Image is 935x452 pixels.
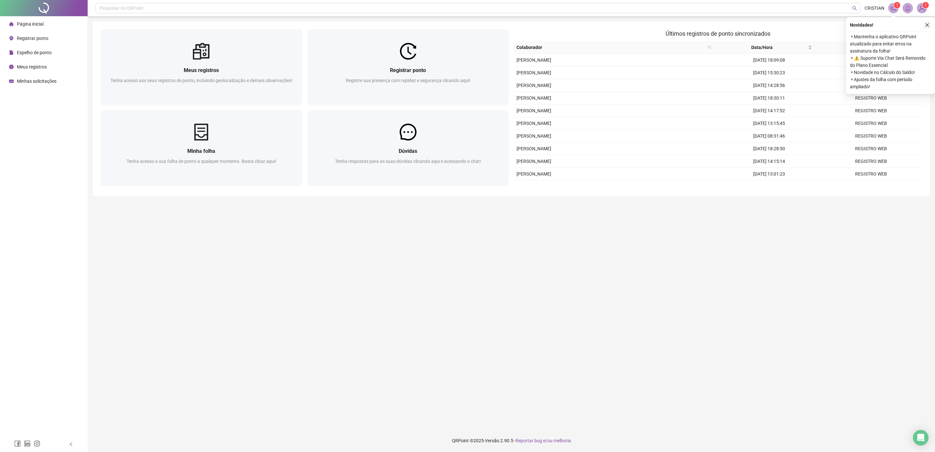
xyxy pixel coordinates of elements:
span: Últimos registros de ponto sincronizados [666,30,770,37]
td: [DATE] 13:01:23 [718,168,820,180]
span: Meus registros [17,64,47,69]
td: [DATE] 08:25:57 [718,180,820,193]
span: Dúvidas [399,148,417,154]
span: [PERSON_NAME] [517,121,551,126]
div: Open Intercom Messenger [913,430,929,446]
span: Tenha acesso aos seus registros de ponto, incluindo geolocalização e demais observações! [110,78,293,83]
span: [PERSON_NAME] [517,171,551,177]
span: Registre sua presença com rapidez e segurança clicando aqui! [346,78,470,83]
span: [PERSON_NAME] [517,159,551,164]
span: Registrar ponto [390,67,426,73]
td: [DATE] 14:15:14 [718,155,820,168]
td: REGISTRO WEB [820,180,922,193]
span: Colaborador [517,44,705,51]
span: 1 [925,3,927,7]
span: ⚬ Mantenha o aplicativo QRPoint atualizado para evitar erros na assinatura da folha! [850,33,931,55]
a: Minha folhaTenha acesso a sua folha de ponto a qualquer momento. Basta clicar aqui! [101,110,302,186]
td: [DATE] 18:30:11 [718,92,820,104]
span: [PERSON_NAME] [517,133,551,139]
span: ⚬ Ajustes da folha com período ampliado! [850,76,931,90]
span: Meus registros [184,67,219,73]
td: REGISTRO WEB [820,104,922,117]
span: Espelho de ponto [17,50,52,55]
span: [PERSON_NAME] [517,108,551,113]
span: facebook [14,440,21,447]
a: Meus registrosTenha acesso aos seus registros de ponto, incluindo geolocalização e demais observa... [101,29,302,105]
img: 84007 [917,3,927,13]
span: close [925,23,929,27]
span: [PERSON_NAME] [517,57,551,63]
span: search [708,45,712,49]
td: REGISTRO WEB [820,117,922,130]
span: [PERSON_NAME] [517,95,551,101]
td: REGISTRO WEB [820,67,922,79]
span: [PERSON_NAME] [517,70,551,75]
span: [PERSON_NAME] [517,83,551,88]
td: REGISTRO WEB [820,92,922,104]
td: [DATE] 14:17:52 [718,104,820,117]
td: REGISTRO WEB [820,130,922,142]
span: Reportar bug e/ou melhoria [516,438,571,443]
td: [DATE] 13:15:45 [718,117,820,130]
span: home [9,22,14,26]
span: Versão [485,438,499,443]
td: REGISTRO WEB [820,155,922,168]
span: schedule [9,79,14,83]
span: bell [905,5,911,11]
footer: QRPoint © 2025 - 2.90.5 - [88,429,935,452]
span: Minhas solicitações [17,79,56,84]
span: ⚬ ⚠️ Suporte Via Chat Será Removido do Plano Essencial [850,55,931,69]
span: notification [891,5,896,11]
span: search [706,43,713,52]
a: Registrar pontoRegistre sua presença com rapidez e segurança clicando aqui! [307,29,509,105]
span: clock-circle [9,65,14,69]
td: REGISTRO WEB [820,168,922,180]
span: Tenha respostas para as suas dúvidas clicando aqui e acessando o chat! [335,159,481,164]
span: [PERSON_NAME] [517,146,551,151]
span: ⚬ Novidade no Cálculo do Saldo! [850,69,931,76]
span: Tenha acesso a sua folha de ponto a qualquer momento. Basta clicar aqui! [127,159,276,164]
td: REGISTRO WEB [820,79,922,92]
td: REGISTRO WEB [820,142,922,155]
span: instagram [34,440,40,447]
td: [DATE] 14:28:56 [718,79,820,92]
a: DúvidasTenha respostas para as suas dúvidas clicando aqui e acessando o chat! [307,110,509,186]
sup: 1 [894,2,900,8]
span: 1 [896,3,898,7]
span: environment [9,36,14,41]
span: file [9,50,14,55]
th: Data/Hora [714,41,815,54]
span: search [852,6,857,11]
span: CRISTIAN [865,5,884,12]
sup: Atualize o seu contato no menu Meus Dados [922,2,929,8]
td: [DATE] 18:28:50 [718,142,820,155]
span: Registrar ponto [17,36,48,41]
th: Origem [815,41,915,54]
td: [DATE] 15:30:23 [718,67,820,79]
td: REGISTRO WEB [820,54,922,67]
span: Data/Hora [717,44,807,51]
span: left [69,442,73,446]
td: [DATE] 08:31:46 [718,130,820,142]
span: Minha folha [187,148,215,154]
span: Novidades ! [850,21,873,29]
span: linkedin [24,440,31,447]
span: Página inicial [17,21,44,27]
td: [DATE] 18:09:08 [718,54,820,67]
